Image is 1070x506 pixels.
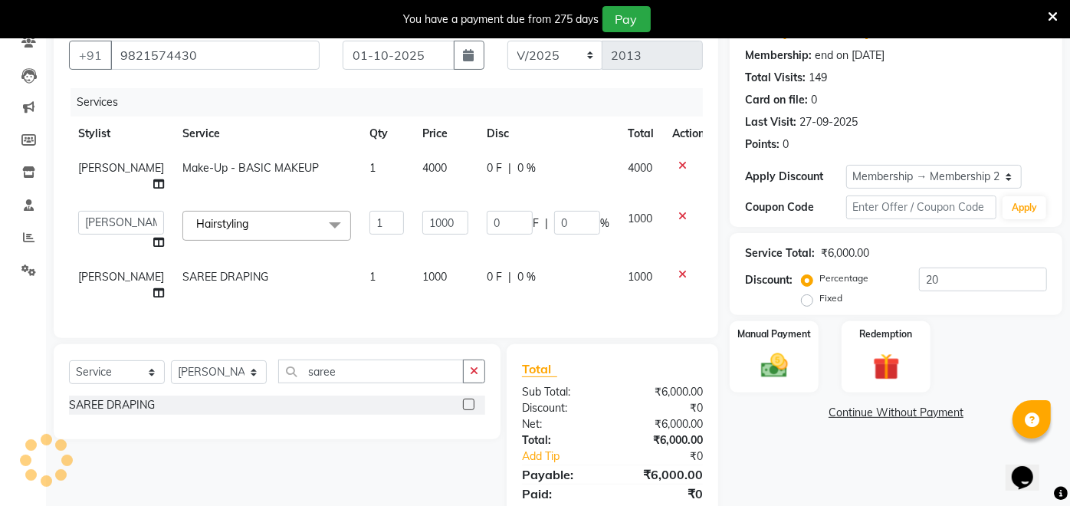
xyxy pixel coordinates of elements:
[600,215,609,232] span: %
[663,117,714,151] th: Action
[745,92,808,108] div: Card on file:
[846,195,997,219] input: Enter Offer / Coupon Code
[815,48,885,64] div: end on [DATE]
[517,269,536,285] span: 0 %
[173,117,360,151] th: Service
[619,117,663,151] th: Total
[602,6,651,32] button: Pay
[508,269,511,285] span: |
[745,245,815,261] div: Service Total:
[522,361,557,377] span: Total
[733,405,1059,421] a: Continue Without Payment
[1003,196,1046,219] button: Apply
[413,117,478,151] th: Price
[360,117,413,151] th: Qty
[110,41,320,70] input: Search by Name/Mobile/Email/Code
[517,160,536,176] span: 0 %
[612,400,714,416] div: ₹0
[545,215,548,232] span: |
[612,465,714,484] div: ₹6,000.00
[369,161,376,175] span: 1
[865,350,908,384] img: _gift.svg
[487,269,502,285] span: 0 F
[196,217,248,231] span: Hairstyling
[745,272,793,288] div: Discount:
[508,160,511,176] span: |
[69,117,173,151] th: Stylist
[404,11,599,28] div: You have a payment due from 275 days
[1006,445,1055,491] iframe: chat widget
[628,161,652,175] span: 4000
[510,384,612,400] div: Sub Total:
[69,41,112,70] button: +91
[745,114,796,130] div: Last Visit:
[628,212,652,225] span: 1000
[819,271,868,285] label: Percentage
[510,465,612,484] div: Payable:
[612,416,714,432] div: ₹6,000.00
[533,215,539,232] span: F
[860,327,913,341] label: Redemption
[753,350,796,381] img: _cash.svg
[783,136,789,153] div: 0
[78,161,164,175] span: [PERSON_NAME]
[78,270,164,284] span: [PERSON_NAME]
[628,270,652,284] span: 1000
[510,416,612,432] div: Net:
[819,291,842,305] label: Fixed
[799,114,858,130] div: 27-09-2025
[510,432,612,449] div: Total:
[69,397,155,413] div: SAREE DRAPING
[422,161,447,175] span: 4000
[745,169,845,185] div: Apply Discount
[369,270,376,284] span: 1
[745,136,780,153] div: Points:
[422,270,447,284] span: 1000
[629,449,714,465] div: ₹0
[809,70,827,86] div: 149
[510,485,612,503] div: Paid:
[737,327,811,341] label: Manual Payment
[278,360,464,383] input: Search or Scan
[612,485,714,503] div: ₹0
[510,449,629,465] a: Add Tip
[248,217,255,231] a: x
[510,400,612,416] div: Discount:
[478,117,619,151] th: Disc
[745,199,845,215] div: Coupon Code
[487,160,502,176] span: 0 F
[612,384,714,400] div: ₹6,000.00
[182,161,319,175] span: Make-Up - BASIC MAKEUP
[612,432,714,449] div: ₹6,000.00
[745,48,812,64] div: Membership:
[821,245,869,261] div: ₹6,000.00
[71,88,714,117] div: Services
[182,270,268,284] span: SAREE DRAPING
[811,92,817,108] div: 0
[745,70,806,86] div: Total Visits:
